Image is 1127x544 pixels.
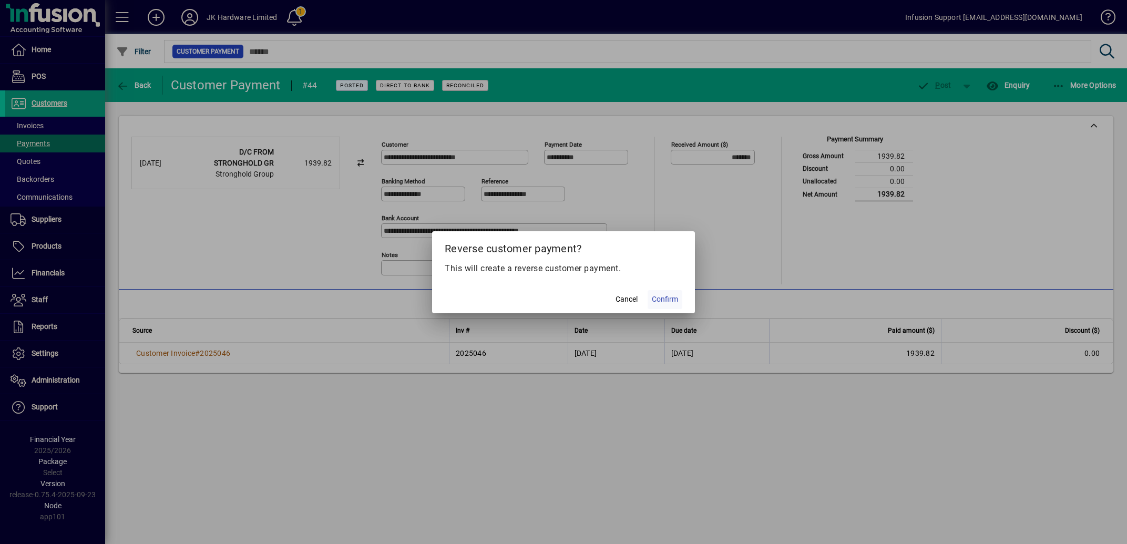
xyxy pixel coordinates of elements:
[445,262,682,275] p: This will create a reverse customer payment.
[610,290,643,309] button: Cancel
[652,294,678,305] span: Confirm
[648,290,682,309] button: Confirm
[616,294,638,305] span: Cancel
[432,231,695,262] h2: Reverse customer payment?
